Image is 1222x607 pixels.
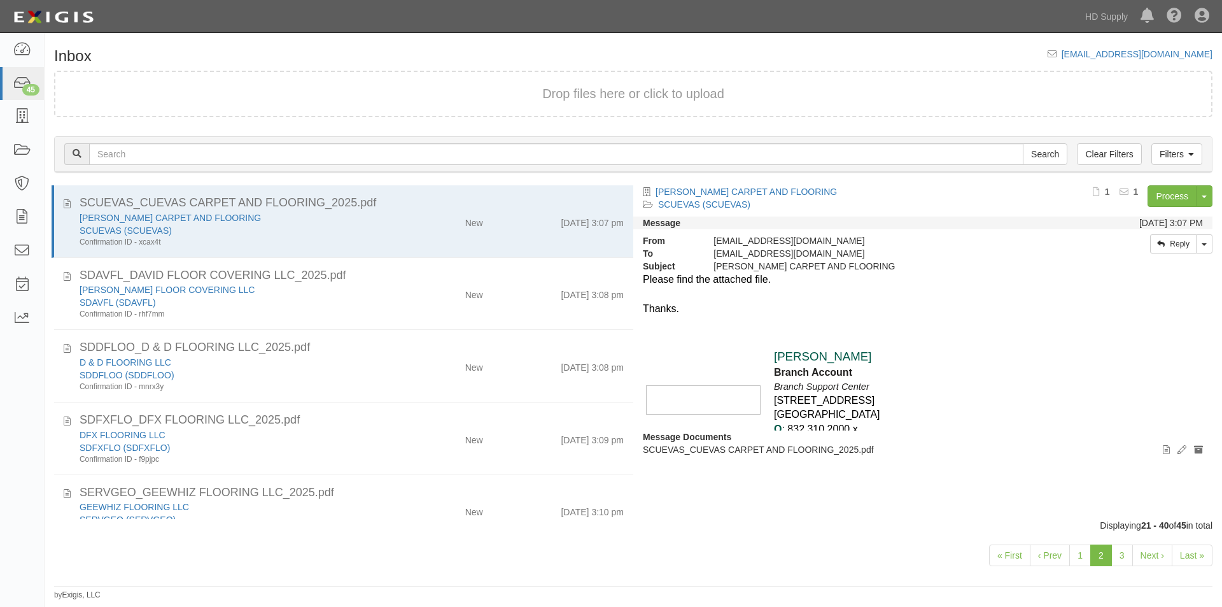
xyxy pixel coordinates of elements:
[774,382,869,392] i: Branch Support Center
[643,218,680,228] strong: Message
[774,367,852,378] b: Branch Account
[80,502,189,512] a: GEEWHIZ FLOORING LLC
[80,441,389,454] div: SDFXFLO (SDFXFLO)
[561,429,624,446] div: [DATE] 3:09 pm
[62,590,101,599] a: Exigis, LLC
[1077,143,1141,165] a: Clear Filters
[643,302,1203,317] div: Thanks.
[704,247,1058,260] div: agreement-r9jpan@hdsupply.complianz.com
[465,501,483,518] div: New
[80,356,389,369] div: D & D FLOORING LLC
[80,485,624,501] div: SERVGEO_GEEWHIZ FLOORING LLC_2025.pdf
[1079,4,1134,29] a: HD Supply
[633,260,704,273] strong: Subject
[561,356,624,374] div: [DATE] 3:08 pm
[1105,187,1110,197] b: 1
[1177,446,1186,455] i: Edit document
[80,515,176,525] a: SERVGEO (SERVGEO)
[465,429,483,446] div: New
[22,84,39,96] div: 45
[54,48,92,64] h1: Inbox
[633,234,704,247] strong: From
[561,283,624,301] div: [DATE] 3:08 pm
[80,297,156,308] a: SDAVFL (SDAVFL)
[643,443,1203,456] p: SCUEVAS_CUEVAS CARPET AND FLOORING_2025.pdf
[80,412,624,429] div: SDFXFLO_DFX FLOORING LLC_2025.pdf
[1172,545,1212,566] a: Last »
[80,285,255,295] a: [PERSON_NAME] FLOOR COVERING LLC
[80,501,389,513] div: GEEWHIZ FLOORING LLC
[80,224,389,237] div: SCUEVAS (SCUEVAS)
[1163,446,1170,455] i: View
[1176,520,1186,531] b: 45
[989,545,1030,566] a: « First
[774,395,874,406] span: [STREET_ADDRESS]
[1069,545,1091,566] a: 1
[1139,217,1203,229] div: [DATE] 3:07 PM
[561,501,624,518] div: [DATE] 3:10 pm
[542,85,724,103] button: Drop files here or click to upload
[1167,9,1182,24] i: Help Center - Complianz
[80,430,165,440] a: DFX FLOORING LLC
[658,199,750,210] a: SCUEVAS (SCUEVAS)
[465,283,483,301] div: New
[80,454,389,465] div: Confirmation ID - f9pjpc
[774,409,880,420] span: [GEOGRAPHIC_DATA]
[80,225,172,236] a: SCUEVAS (SCUEVAS)
[1194,446,1203,455] i: Archive document
[1150,234,1197,254] a: Reply
[704,234,1058,247] div: [EMAIL_ADDRESS][DOMAIN_NAME]
[80,382,389,392] div: Confirmation ID - mnrx3y
[10,6,97,29] img: logo-5460c22ac91f19d4615b14bd174203de0afe785f0fc80cf4dbbc73dc1793850b.png
[80,237,389,248] div: Confirmation ID - xcax4t
[80,443,170,453] a: SDFXFLO (SDFXFLO)
[561,211,624,229] div: [DATE] 3:07 pm
[80,283,389,296] div: DAVID FLOOR COVERING LLC
[1111,545,1133,566] a: 3
[80,369,389,382] div: SDDFLOO (SDDFLOO)
[1090,545,1112,566] a: 2
[774,424,858,449] span: : 832.310.2000 x 2025
[643,273,1203,287] div: Please find the attached file.
[1148,185,1197,207] a: Process
[643,432,731,442] strong: Message Documents
[45,519,1222,532] div: Displaying of in total
[80,296,389,309] div: SDAVFL (SDAVFL)
[1141,520,1169,531] b: 21 - 40
[89,143,1023,165] input: Search
[1151,143,1202,165] a: Filters
[80,195,624,211] div: SCUEVAS_CUEVAS CARPET AND FLOORING_2025.pdf
[80,339,624,356] div: SDDFLOO_D & D FLOORING LLC_2025.pdf
[1132,545,1172,566] a: Next ›
[80,513,389,526] div: SERVGEO (SERVGEO)
[54,590,101,601] small: by
[774,350,871,363] span: [PERSON_NAME]
[1023,143,1067,165] input: Search
[80,370,174,380] a: SDDFLOO (SDDFLOO)
[80,309,389,320] div: Confirmation ID - rhf7mm
[1134,187,1139,197] b: 1
[774,424,782,434] b: O
[704,260,1058,273] div: CUEVAS CARPET AND FLOORING
[465,211,483,229] div: New
[633,247,704,260] strong: To
[465,356,483,374] div: New
[80,211,389,224] div: CUEVAS CARPET AND FLOORING
[80,213,261,223] a: [PERSON_NAME] CARPET AND FLOORING
[1062,49,1212,59] a: [EMAIL_ADDRESS][DOMAIN_NAME]
[80,429,389,441] div: DFX FLOORING LLC
[656,187,837,197] a: [PERSON_NAME] CARPET AND FLOORING
[1030,545,1070,566] a: ‹ Prev
[80,268,624,284] div: SDAVFL_DAVID FLOOR COVERING LLC_2025.pdf
[80,357,171,368] a: D & D FLOORING LLC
